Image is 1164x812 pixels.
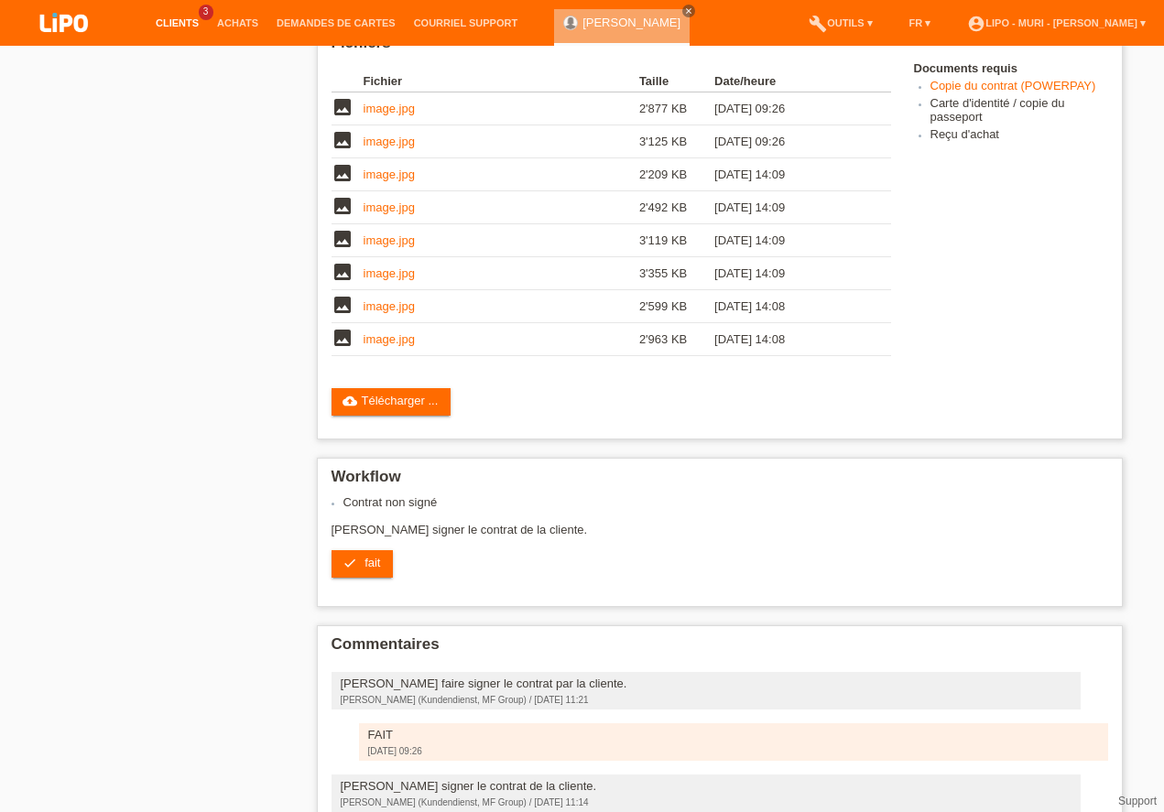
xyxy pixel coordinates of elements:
th: Date/heure [714,70,865,92]
a: Demandes de cartes [267,17,405,28]
h4: Documents requis [914,61,1108,75]
a: [PERSON_NAME] [582,16,680,29]
td: 2'963 KB [639,323,714,356]
a: check fait [332,550,394,578]
a: image.jpg [364,135,415,148]
li: Carte d'identité / copie du passeport [930,96,1108,127]
a: account_circleLIPO - Muri - [PERSON_NAME] ▾ [958,17,1155,28]
td: 2'209 KB [639,158,714,191]
h2: Fichiers [332,34,1108,61]
a: Courriel Support [405,17,527,28]
a: Achats [208,17,267,28]
a: image.jpg [364,200,415,214]
div: [PERSON_NAME] (Kundendienst, MF Group) / [DATE] 11:14 [341,797,1072,807]
a: image.jpg [364,299,415,313]
a: image.jpg [364,332,415,346]
td: [DATE] 14:09 [714,191,865,224]
a: LIPO pay [18,38,110,51]
i: image [332,228,354,250]
a: image.jpg [364,233,415,247]
span: 3 [199,5,213,20]
td: [DATE] 14:09 [714,257,865,290]
th: Fichier [364,70,639,92]
td: 3'125 KB [639,125,714,158]
i: image [332,162,354,184]
i: image [332,129,354,151]
div: [PERSON_NAME] faire signer le contrat par la cliente. [341,677,1072,690]
a: image.jpg [364,168,415,181]
i: image [332,294,354,316]
td: [DATE] 14:08 [714,323,865,356]
div: [PERSON_NAME] (Kundendienst, MF Group) / [DATE] 11:21 [341,695,1072,705]
th: Taille [639,70,714,92]
div: [PERSON_NAME] signer le contrat de la cliente. [341,779,1072,793]
i: image [332,96,354,118]
a: image.jpg [364,102,415,115]
a: FR ▾ [900,17,941,28]
td: 2'492 KB [639,191,714,224]
a: Support [1118,795,1157,807]
i: account_circle [967,15,985,33]
td: 3'119 KB [639,224,714,257]
td: [DATE] 14:09 [714,224,865,257]
i: check [343,556,357,570]
a: image.jpg [364,266,415,280]
a: cloud_uploadTélécharger ... [332,388,451,416]
a: close [682,5,695,17]
i: image [332,195,354,217]
div: FAIT [368,728,1099,742]
td: [DATE] 09:26 [714,125,865,158]
h2: Workflow [332,468,1108,495]
td: 3'355 KB [639,257,714,290]
i: cloud_upload [343,394,357,408]
a: Clients [147,17,208,28]
td: 2'877 KB [639,92,714,125]
i: image [332,327,354,349]
li: Contrat non signé [343,495,1108,509]
span: fait [364,556,380,569]
i: close [684,6,693,16]
td: [DATE] 14:09 [714,158,865,191]
td: [DATE] 14:08 [714,290,865,323]
li: Reçu d'achat [930,127,1108,145]
a: buildOutils ▾ [800,17,881,28]
a: Copie du contrat (POWERPAY) [930,79,1096,92]
h2: Commentaires [332,635,1108,663]
td: [DATE] 09:26 [714,92,865,125]
div: [DATE] 09:26 [368,746,1099,756]
div: [PERSON_NAME] signer le contrat de la cliente. [332,495,1108,591]
i: image [332,261,354,283]
i: build [809,15,827,33]
td: 2'599 KB [639,290,714,323]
